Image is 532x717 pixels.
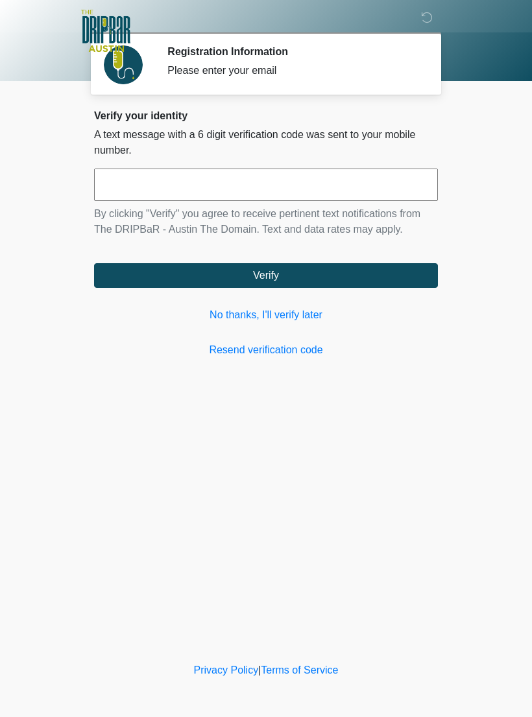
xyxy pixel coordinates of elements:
div: Please enter your email [167,63,418,78]
a: Resend verification code [94,342,438,358]
a: No thanks, I'll verify later [94,307,438,323]
h2: Verify your identity [94,110,438,122]
a: Terms of Service [261,664,338,676]
button: Verify [94,263,438,288]
img: The DRIPBaR - Austin The Domain Logo [81,10,130,52]
a: Privacy Policy [194,664,259,676]
p: By clicking "Verify" you agree to receive pertinent text notifications from The DRIPBaR - Austin ... [94,206,438,237]
a: | [258,664,261,676]
p: A text message with a 6 digit verification code was sent to your mobile number. [94,127,438,158]
img: Agent Avatar [104,45,143,84]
